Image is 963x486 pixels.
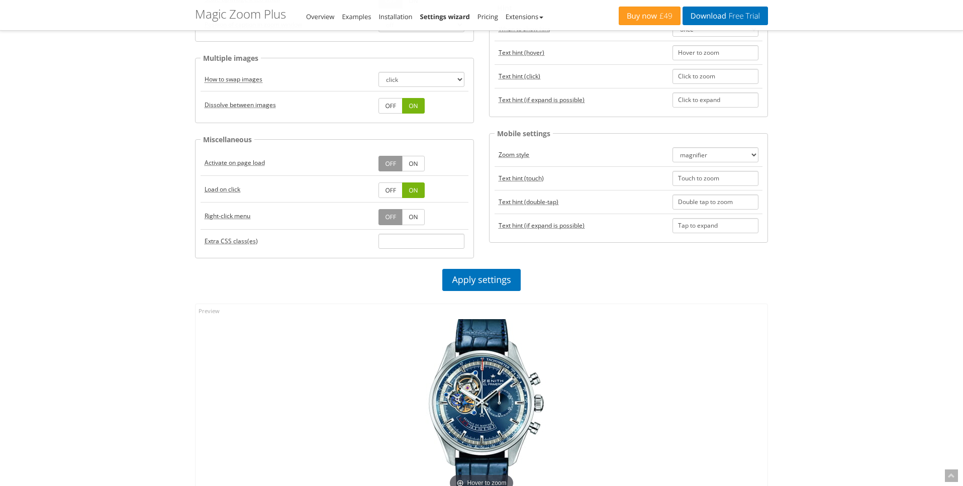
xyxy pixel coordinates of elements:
[205,158,265,167] acronym: autostart, default: true
[402,156,424,171] a: ON
[205,237,258,245] acronym: cssClass
[201,52,261,64] legend: Multiple images
[205,75,262,83] acronym: selectorTrigger, default: click
[205,185,240,193] acronym: lazyZoom, default: false
[195,8,286,21] h1: Magic Zoom Plus
[499,72,540,80] acronym: textClickZoomHint, default: Click to zoom
[619,7,681,25] a: Buy now£49
[378,209,403,225] a: OFF
[306,12,334,21] a: Overview
[378,98,403,114] a: OFF
[402,98,424,114] a: ON
[499,198,558,206] acronym: textClickZoomHint, default: Double tap to zoom
[477,12,498,21] a: Pricing
[499,48,544,57] acronym: textHoverZoomHint, default: Hover to zoom
[683,7,768,25] a: DownloadFree Trial
[726,12,760,20] span: Free Trial
[506,12,543,21] a: Extensions
[499,221,585,230] acronym: textExpandHint, default: Tap to expand
[499,174,544,182] acronym: textHoverZoomHint, default: Touch to zoom
[420,12,470,21] a: Settings wizard
[499,150,529,159] acronym: zoomMode, default: zoom
[495,128,553,139] legend: Mobile settings
[378,182,403,198] a: OFF
[201,134,254,145] legend: Miscellaneous
[205,212,250,220] acronym: rightClick, default: false
[402,182,424,198] a: ON
[442,269,520,291] a: Apply settings
[657,12,672,20] span: £49
[499,95,585,104] acronym: textExpandHint, default: Click to expand
[205,101,276,109] acronym: transitionEffect, default: true
[402,209,424,225] a: ON
[342,12,371,21] a: Examples
[378,12,412,21] a: Installation
[378,156,403,171] a: OFF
